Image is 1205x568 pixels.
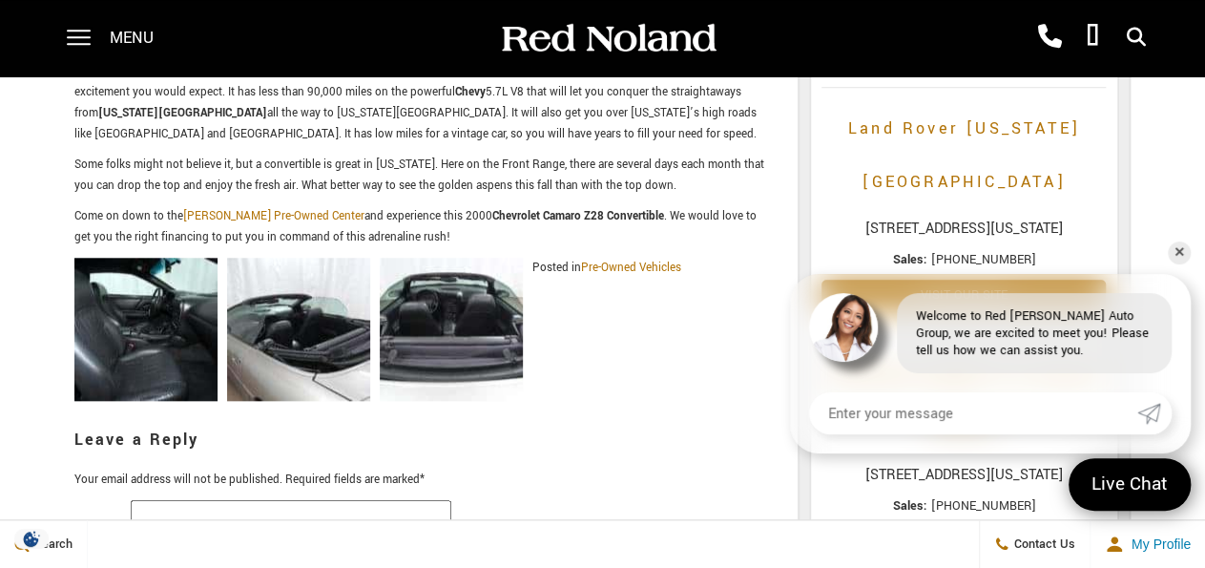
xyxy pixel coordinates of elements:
p: Some folks might not believe it, but a convertible is great in [US_STATE]. Here on the Front Rang... [74,155,769,197]
strong: Sales: [892,251,926,268]
span: Your email address will not be published. [74,472,282,488]
span: [PHONE_NUMBER] [930,497,1035,515]
img: Opt-Out Icon [10,529,53,549]
input: Enter your message [809,392,1137,434]
strong: Chevy [455,84,486,100]
a: Submit [1137,392,1172,434]
a: Live Chat [1069,458,1191,511]
button: Open user profile menu [1091,520,1205,568]
a: [PERSON_NAME] Pre-Owned Center [183,208,364,224]
strong: Sales: [892,497,926,515]
span: Live Chat [1082,472,1177,497]
img: used 2000 Chevrolet Camaro Z28 Convertible for sale at red noland auto group pre-owned in colorad... [74,258,218,401]
img: used 2000 Chevrolet Camaro Z28 Convertible for sale at red noland auto group pre-owned in colorad... [227,258,370,401]
span: [STREET_ADDRESS][US_STATE] [821,219,1106,240]
span: Required fields are marked [285,472,425,488]
a: Pre-Owned Vehicles [581,260,681,276]
span: [STREET_ADDRESS][US_STATE] [821,465,1106,486]
a: Land Rover [US_STATE][GEOGRAPHIC_DATA] [821,102,1106,209]
p: This classic muscle car available at the will let you drop the top and hit the road with all the ... [74,60,769,144]
section: Click to Open Cookie Consent Modal [10,529,53,549]
span: My Profile [1124,536,1191,552]
div: Welcome to Red [PERSON_NAME] Auto Group, we are excited to meet you! Please tell us how we can as... [897,293,1172,373]
span: Contact Us [1009,536,1075,553]
span: [PHONE_NUMBER] [930,251,1035,268]
strong: [US_STATE][GEOGRAPHIC_DATA] [98,105,267,121]
h3: Leave a Reply [74,420,769,460]
img: Red Noland Auto Group [498,22,717,55]
img: Agent profile photo [809,293,878,362]
p: Come on down to the and experience this 2000 . We would love to get you the right financing to pu... [74,206,769,248]
strong: Chevrolet Camaro Z28 Convertible [492,208,664,224]
img: used 2000 Chevrolet Camaro Z28 Convertible for sale at red noland auto group pre-owned in colorad... [380,258,523,401]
